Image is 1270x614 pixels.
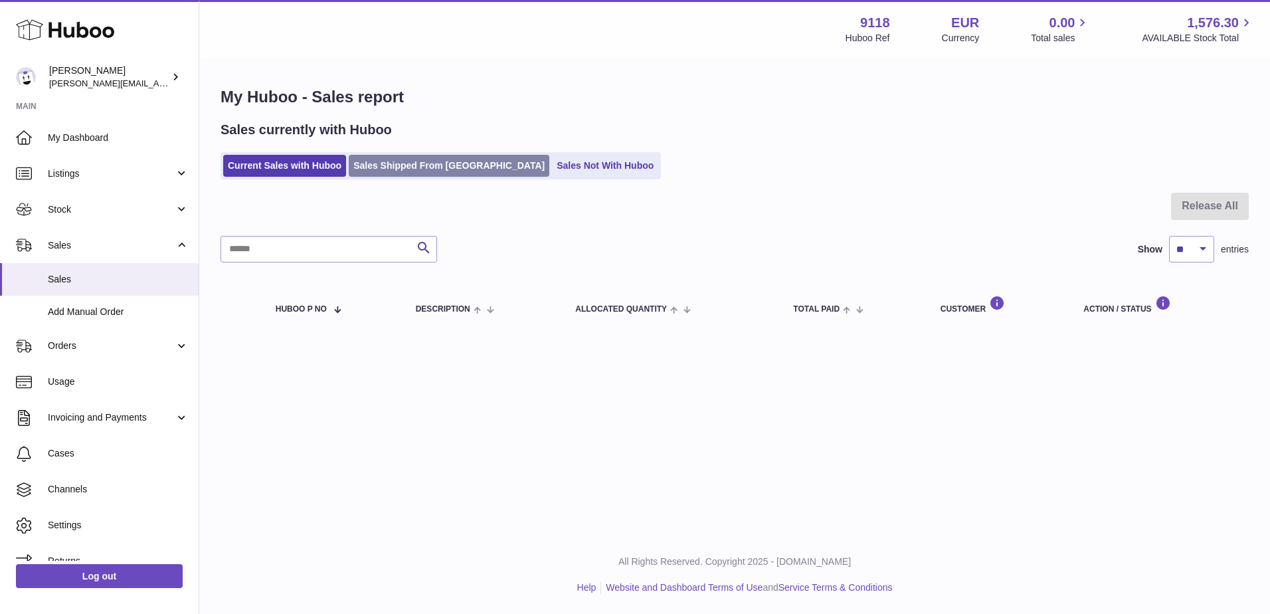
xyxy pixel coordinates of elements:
strong: 9118 [860,14,890,32]
span: Channels [48,483,189,496]
div: Huboo Ref [846,32,890,45]
div: Customer [941,296,1057,314]
a: 0.00 Total sales [1031,14,1090,45]
span: Sales [48,239,175,252]
span: Description [416,305,470,314]
a: Help [577,582,596,593]
span: Total sales [1031,32,1090,45]
a: 1,576.30 AVAILABLE Stock Total [1142,14,1254,45]
span: entries [1221,243,1249,256]
span: AVAILABLE Stock Total [1142,32,1254,45]
span: Huboo P no [276,305,327,314]
span: ALLOCATED Quantity [575,305,667,314]
div: [PERSON_NAME] [49,64,169,90]
span: Total paid [793,305,840,314]
span: Orders [48,340,175,352]
span: Returns [48,555,189,567]
a: Log out [16,564,183,588]
span: 0.00 [1049,14,1075,32]
h1: My Huboo - Sales report [221,86,1249,108]
label: Show [1138,243,1162,256]
span: Settings [48,519,189,532]
span: Listings [48,167,175,180]
span: 1,576.30 [1187,14,1239,32]
div: Action / Status [1083,296,1235,314]
strong: EUR [951,14,979,32]
li: and [601,581,892,594]
span: Cases [48,447,189,460]
img: freddie.sawkins@czechandspeake.com [16,67,36,87]
span: Sales [48,273,189,286]
div: Currency [942,32,980,45]
span: My Dashboard [48,132,189,144]
a: Current Sales with Huboo [223,155,346,177]
a: Service Terms & Conditions [778,582,893,593]
a: Sales Not With Huboo [552,155,658,177]
span: [PERSON_NAME][EMAIL_ADDRESS][PERSON_NAME][DOMAIN_NAME] [49,78,337,88]
a: Sales Shipped From [GEOGRAPHIC_DATA] [349,155,549,177]
a: Website and Dashboard Terms of Use [606,582,763,593]
span: Add Manual Order [48,306,189,318]
span: Usage [48,375,189,388]
span: Stock [48,203,175,216]
span: Invoicing and Payments [48,411,175,424]
p: All Rights Reserved. Copyright 2025 - [DOMAIN_NAME] [210,556,1259,568]
h2: Sales currently with Huboo [221,121,392,139]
